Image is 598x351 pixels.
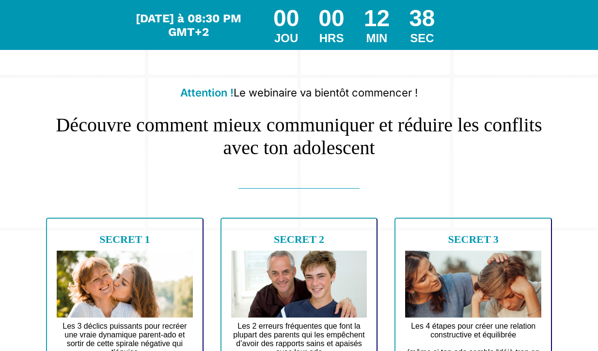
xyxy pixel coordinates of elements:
div: 00 [318,5,344,32]
b: SECRET 1 [99,233,150,245]
div: MIN [364,32,390,45]
span: [DATE] à 08:30 PM GMT+2 [136,12,241,39]
div: Le webinar commence dans... [134,12,244,39]
b: SECRET 2 [274,233,324,245]
b: Attention ! [180,86,234,99]
img: 774e71fe38cd43451293438b60a23fce_Design_sans_titre_1.jpg [231,251,367,318]
h2: Le webinaire va bientôt commencer ! [41,81,557,104]
img: 6e5ea48f4dd0521e46c6277ff4d310bb_Design_sans_titre_5.jpg [405,251,541,318]
div: 00 [273,5,299,32]
div: HRS [318,32,344,45]
img: d70f9ede54261afe2763371d391305a3_Design_sans_titre_4.jpg [57,251,193,318]
div: 38 [409,5,435,32]
div: SEC [409,32,435,45]
div: 12 [364,5,390,32]
div: JOU [273,32,299,45]
h1: Découvre comment mieux communiquer et réduire les conflits avec ton adolescent [41,104,557,159]
b: SECRET 3 [448,233,499,245]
